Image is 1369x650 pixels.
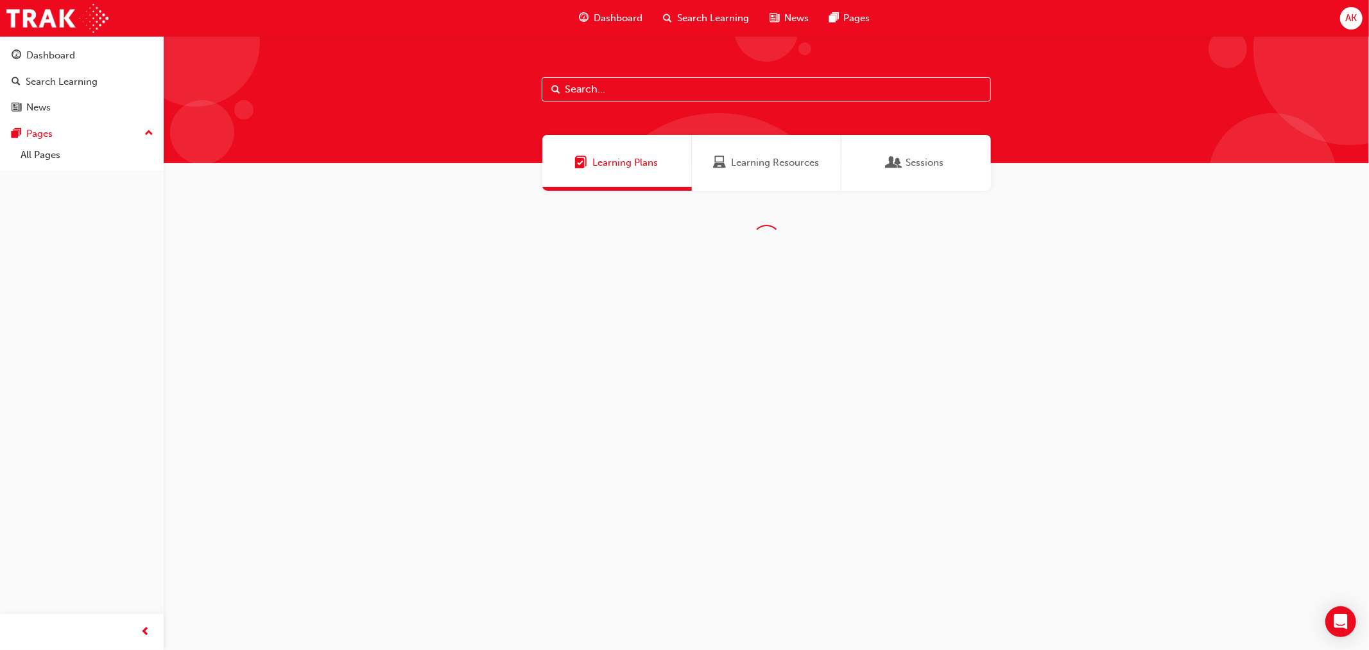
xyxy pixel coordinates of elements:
[819,5,881,31] a: pages-iconPages
[593,155,659,170] span: Learning Plans
[5,70,159,94] a: Search Learning
[759,5,819,31] a: news-iconNews
[663,10,672,26] span: search-icon
[844,11,870,26] span: Pages
[26,75,98,89] div: Search Learning
[26,48,75,63] div: Dashboard
[5,122,159,146] button: Pages
[731,155,819,170] span: Learning Resources
[15,145,159,165] a: All Pages
[829,10,839,26] span: pages-icon
[575,155,588,170] span: Learning Plans
[713,155,726,170] span: Learning Resources
[144,125,153,142] span: up-icon
[6,4,108,33] img: Trak
[551,82,560,97] span: Search
[5,41,159,122] button: DashboardSearch LearningNews
[579,10,589,26] span: guage-icon
[677,11,749,26] span: Search Learning
[653,5,759,31] a: search-iconSearch Learning
[1325,606,1356,637] div: Open Intercom Messenger
[12,50,21,62] span: guage-icon
[888,155,901,170] span: Sessions
[784,11,809,26] span: News
[12,128,21,140] span: pages-icon
[1340,7,1363,30] button: AK
[12,102,21,114] span: news-icon
[542,77,991,101] input: Search...
[841,135,991,191] a: SessionsSessions
[569,5,653,31] a: guage-iconDashboard
[26,127,53,141] div: Pages
[594,11,642,26] span: Dashboard
[542,135,692,191] a: Learning PlansLearning Plans
[692,135,841,191] a: Learning ResourcesLearning Resources
[906,155,944,170] span: Sessions
[1345,11,1357,26] span: AK
[26,100,51,115] div: News
[770,10,779,26] span: news-icon
[5,96,159,119] a: News
[5,44,159,67] a: Dashboard
[12,76,21,88] span: search-icon
[141,624,151,640] span: prev-icon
